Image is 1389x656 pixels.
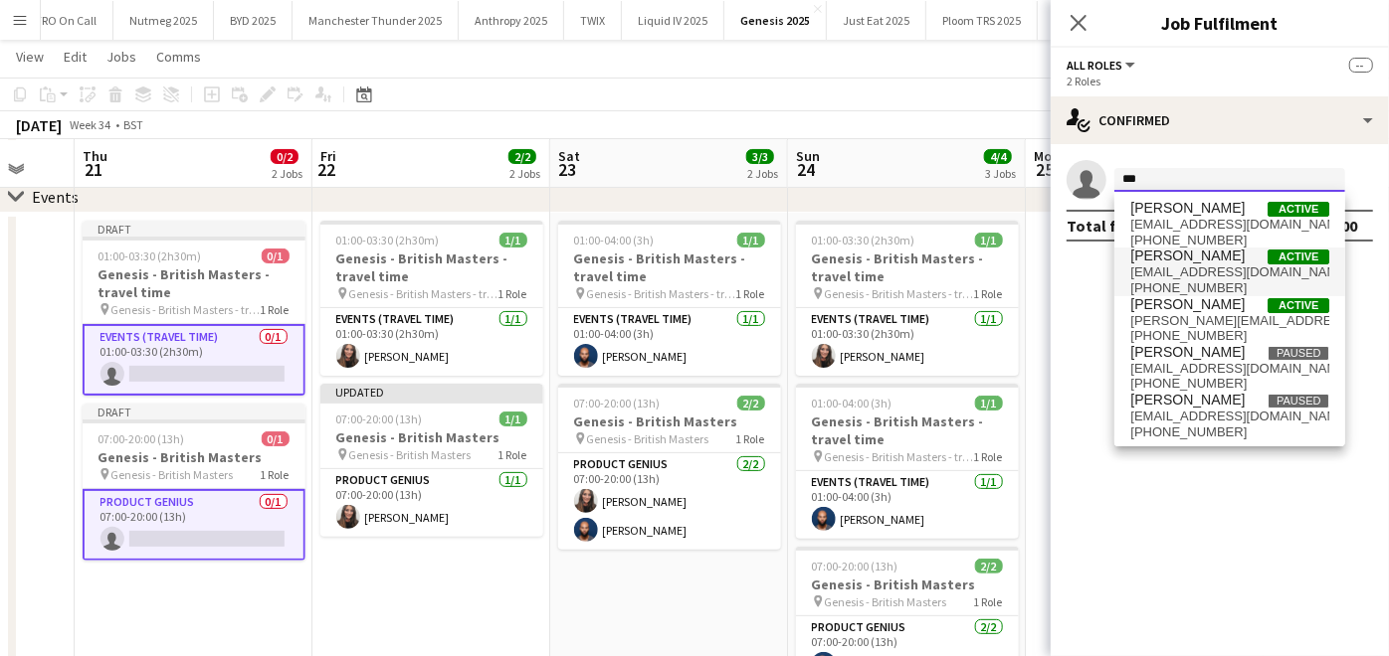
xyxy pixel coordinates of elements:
[64,48,87,66] span: Edit
[558,412,781,430] h3: Genesis - British Masters
[123,117,143,132] div: BST
[1130,280,1329,296] span: +4407584297707
[984,149,1012,164] span: 4/4
[1067,58,1122,73] span: All roles
[459,1,564,40] button: Anthropy 2025
[1034,147,1060,165] span: Mon
[99,431,185,446] span: 07:00-20:00 (13h)
[1130,313,1329,329] span: george.ali.craig@gmail.com
[975,559,1003,574] span: 2/2
[99,44,144,70] a: Jobs
[1130,328,1329,344] span: +447460118112
[1130,233,1329,248] span: +447873110691
[1130,217,1329,233] span: jawgie311287@hotmail.co.uk
[1130,264,1329,280] span: georginalbourne@gmail.com
[975,233,1003,247] span: 1/1
[320,249,543,285] h3: Genesis - British Masters - travel time
[1067,74,1373,88] div: 2 Roles
[8,44,52,70] a: View
[111,467,234,482] span: Genesis - British Masters
[974,594,1003,609] span: 1 Role
[1268,346,1329,361] span: Paused
[1031,158,1060,181] span: 25
[320,221,543,376] app-job-card: 01:00-03:30 (2h30m)1/1Genesis - British Masters - travel time Genesis - British Masters - travel ...
[336,233,440,247] span: 01:00-03:30 (2h30m)
[825,286,974,301] span: Genesis - British Masters - travel time
[1051,96,1389,144] div: Confirmed
[148,44,209,70] a: Comms
[587,286,736,301] span: Genesis - British Masters - travel time
[746,149,774,164] span: 3/3
[555,158,580,181] span: 23
[736,431,765,446] span: 1 Role
[796,471,1019,539] app-card-role: Events (Travel Time)1/101:00-04:00 (3h)[PERSON_NAME]
[724,1,827,40] button: Genesis 2025
[271,149,298,164] span: 0/2
[156,48,201,66] span: Comms
[974,286,1003,301] span: 1 Role
[19,1,113,40] button: TRO On Call
[558,384,781,550] app-job-card: 07:00-20:00 (13h)2/2Genesis - British Masters Genesis - British Masters1 RoleProduct Genius2/207:...
[737,396,765,410] span: 2/2
[1268,298,1329,313] span: Active
[16,115,62,135] div: [DATE]
[336,411,423,426] span: 07:00-20:00 (13h)
[796,384,1019,539] app-job-card: 01:00-04:00 (3h)1/1Genesis - British Masters - travel time Genesis - British Masters - travel tim...
[825,449,974,464] span: Genesis - British Masters - travel time
[499,411,527,426] span: 1/1
[83,404,305,561] div: Draft07:00-20:00 (13h)0/1Genesis - British Masters Genesis - British Masters1 RoleProduct Genius0...
[796,575,1019,593] h3: Genesis - British Masters
[737,233,765,247] span: 1/1
[272,166,302,181] div: 2 Jobs
[509,166,540,181] div: 2 Jobs
[574,396,661,410] span: 07:00-20:00 (13h)
[56,44,95,70] a: Edit
[747,166,778,181] div: 2 Jobs
[1051,10,1389,36] h3: Job Fulfilment
[558,221,781,376] app-job-card: 01:00-04:00 (3h)1/1Genesis - British Masters - travel time Genesis - British Masters - travel tim...
[83,404,305,419] div: Draft
[796,147,820,165] span: Sun
[262,248,290,263] span: 0/1
[320,308,543,376] app-card-role: Events (Travel Time)1/101:00-03:30 (2h30m)[PERSON_NAME]
[83,221,305,396] div: Draft01:00-03:30 (2h30m)0/1Genesis - British Masters - travel time Genesis - British Masters - tr...
[1130,376,1329,392] span: +447871010125
[320,147,336,165] span: Fri
[926,1,1038,40] button: Ploom TRS 2025
[736,286,765,301] span: 1 Role
[558,249,781,285] h3: Genesis - British Masters - travel time
[83,489,305,561] app-card-role: Product Genius0/107:00-20:00 (13h)
[83,265,305,301] h3: Genesis - British Masters - travel time
[83,324,305,396] app-card-role: Events (Travel Time)0/101:00-03:30 (2h30m)
[111,302,261,317] span: Genesis - British Masters - travel time
[812,233,915,247] span: 01:00-03:30 (2h30m)
[261,467,290,482] span: 1 Role
[214,1,293,40] button: BYD 2025
[558,147,580,165] span: Sat
[1268,394,1329,409] span: Paused
[1130,200,1245,217] span: Georgie Bourne
[1349,58,1373,73] span: --
[293,1,459,40] button: Manchester Thunder 2025
[498,447,527,462] span: 1 Role
[793,158,820,181] span: 24
[1130,344,1245,361] span: George Devereux
[1268,249,1329,264] span: Active
[83,448,305,466] h3: Genesis - British Masters
[558,453,781,550] app-card-role: Product Genius2/207:00-20:00 (13h)[PERSON_NAME][PERSON_NAME]
[498,286,527,301] span: 1 Role
[262,431,290,446] span: 0/1
[1038,1,1125,40] button: Wise Scam
[622,1,724,40] button: Liquid IV 2025
[66,117,115,132] span: Week 34
[796,249,1019,285] h3: Genesis - British Masters - travel time
[796,412,1019,448] h3: Genesis - British Masters - travel time
[113,1,214,40] button: Nutmeg 2025
[1268,202,1329,217] span: Active
[587,431,709,446] span: Genesis - British Masters
[83,221,305,237] div: Draft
